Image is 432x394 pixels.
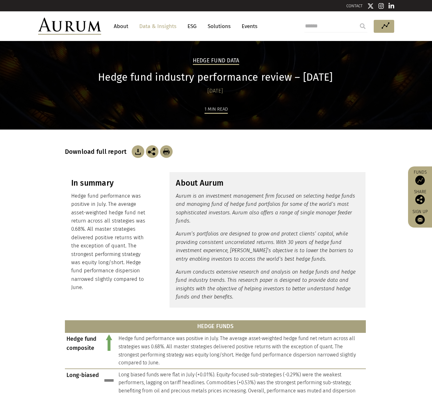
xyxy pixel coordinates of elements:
[65,333,101,368] td: Hedge fund composite
[65,71,366,84] h1: Hedge fund industry performance review – [DATE]
[132,145,144,158] img: Download Article
[146,145,158,158] img: Share this post
[411,209,429,224] a: Sign up
[415,176,425,185] img: Access Funds
[415,195,425,204] img: Share this post
[356,20,369,32] input: Submit
[193,57,239,65] h2: Hedge Fund Data
[239,20,257,32] a: Events
[389,3,394,9] img: Linkedin icon
[65,87,366,96] div: [DATE]
[411,170,429,185] a: Funds
[378,3,384,9] img: Instagram icon
[411,190,429,204] div: Share
[204,20,234,32] a: Solutions
[176,269,355,300] em: Aurum conducts extensive research and analysis on hedge funds and hedge fund industry trends. Thi...
[65,320,366,333] th: HEDGE FUNDS
[415,215,425,224] img: Sign up to our newsletter
[71,178,150,188] h3: In summary
[71,192,150,292] p: Hedge fund performance was positive in July. The average asset-weighted hedge fund net return acr...
[176,193,355,224] em: Aurum is an investment management firm focused on selecting hedge funds and managing fund of hedg...
[111,20,131,32] a: About
[136,20,180,32] a: Data & Insights
[38,18,101,35] img: Aurum
[176,178,359,188] h3: About Aurum
[184,20,200,32] a: ESG
[176,231,353,262] em: Aurum’s portfolios are designed to grow and protect clients’ capital, while providing consistent ...
[160,145,173,158] img: Download Article
[367,3,374,9] img: Twitter icon
[65,148,130,155] h3: Download full report
[117,333,366,368] td: Hedge fund performance was positive in July. The average asset-weighted hedge fund net return acr...
[204,105,228,114] div: 1 min read
[346,3,363,8] a: CONTACT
